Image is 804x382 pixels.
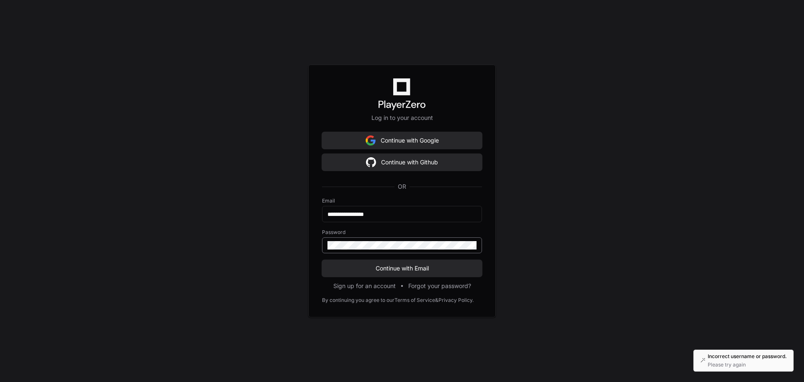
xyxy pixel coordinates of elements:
[333,282,396,290] button: Sign up for an account
[322,132,482,149] button: Continue with Google
[394,182,410,191] span: OR
[708,361,787,368] p: Please try again
[322,197,482,204] label: Email
[435,297,438,304] div: &
[708,353,787,360] p: Incorrect username or password.
[366,154,376,171] img: Sign in with google
[322,264,482,273] span: Continue with Email
[408,282,471,290] button: Forgot your password?
[438,297,474,304] a: Privacy Policy.
[322,297,394,304] div: By continuing you agree to our
[322,114,482,122] p: Log in to your account
[322,154,482,171] button: Continue with Github
[322,260,482,277] button: Continue with Email
[366,132,376,149] img: Sign in with google
[394,297,435,304] a: Terms of Service
[322,229,482,236] label: Password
